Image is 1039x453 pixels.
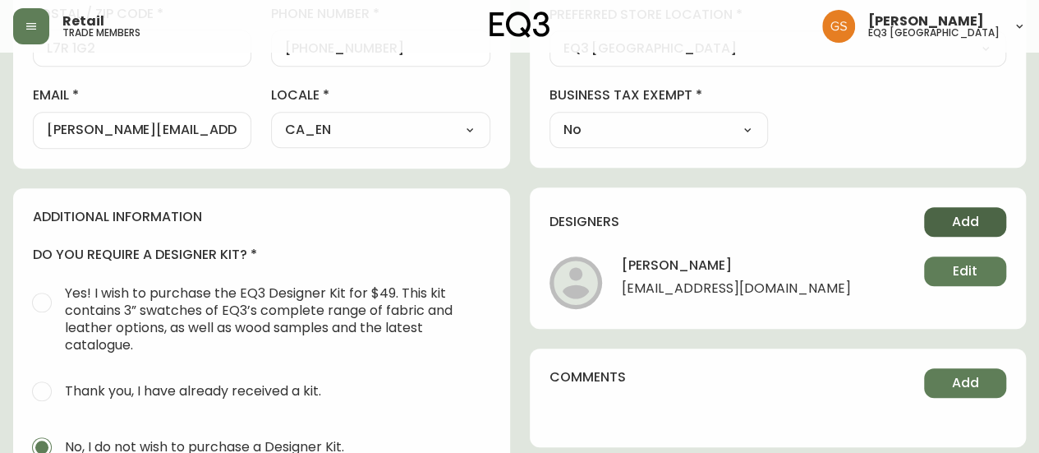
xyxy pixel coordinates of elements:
[868,28,1000,38] h5: eq3 [GEOGRAPHIC_DATA]
[62,15,104,28] span: Retail
[953,262,977,280] span: Edit
[490,12,550,38] img: logo
[33,208,490,226] h4: additional information
[924,368,1006,398] button: Add
[924,257,1006,286] button: Edit
[271,86,490,104] label: locale
[549,86,768,104] label: business tax exempt
[868,15,984,28] span: [PERSON_NAME]
[952,213,979,231] span: Add
[822,10,855,43] img: 6b403d9c54a9a0c30f681d41f5fc2571
[62,28,140,38] h5: trade members
[65,382,321,400] span: Thank you, I have already received a kit.
[33,86,251,104] label: email
[622,257,851,281] h4: [PERSON_NAME]
[549,368,626,386] h4: comments
[952,374,979,392] span: Add
[924,207,1006,237] button: Add
[65,284,477,354] span: Yes! I wish to purchase the EQ3 Designer Kit for $49. This kit contains 3” swatches of EQ3’s comp...
[33,246,490,264] h4: do you require a designer kit?
[549,213,619,231] h4: designers
[622,281,851,303] span: [EMAIL_ADDRESS][DOMAIN_NAME]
